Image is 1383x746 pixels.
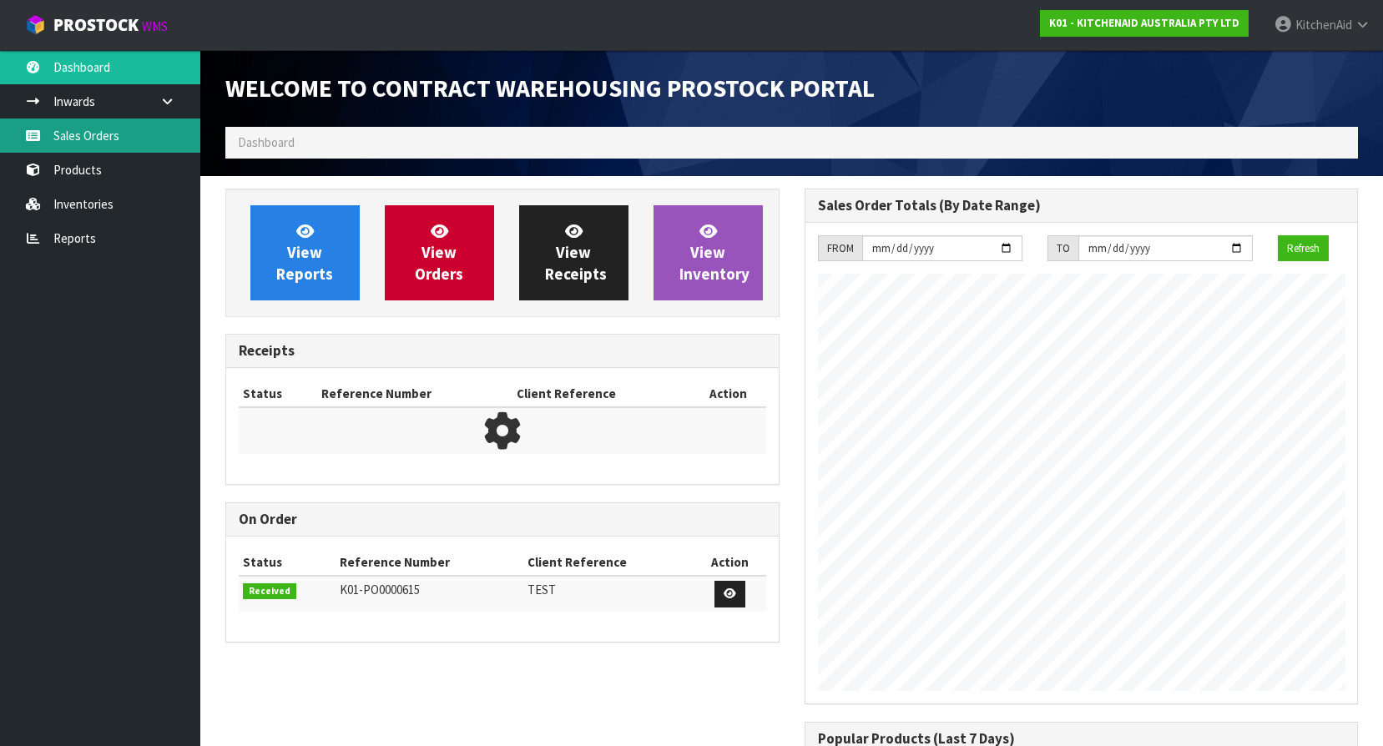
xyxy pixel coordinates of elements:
[276,221,333,284] span: View Reports
[523,576,694,612] td: TEST
[694,549,766,576] th: Action
[512,381,690,407] th: Client Reference
[679,221,750,284] span: View Inventory
[25,14,46,35] img: cube-alt.png
[545,221,607,284] span: View Receipts
[385,205,494,300] a: ViewOrders
[239,343,766,359] h3: Receipts
[317,381,512,407] th: Reference Number
[142,18,168,34] small: WMS
[818,235,862,262] div: FROM
[690,381,766,407] th: Action
[519,205,628,300] a: ViewReceipts
[336,549,522,576] th: Reference Number
[523,549,694,576] th: Client Reference
[239,381,317,407] th: Status
[818,198,1345,214] h3: Sales Order Totals (By Date Range)
[1295,17,1352,33] span: KitchenAid
[415,221,463,284] span: View Orders
[239,512,766,527] h3: On Order
[243,583,296,600] span: Received
[225,73,875,103] span: Welcome to Contract Warehousing ProStock Portal
[250,205,360,300] a: ViewReports
[1278,235,1329,262] button: Refresh
[53,14,139,36] span: ProStock
[239,549,336,576] th: Status
[336,576,522,612] td: K01-PO0000615
[1047,235,1078,262] div: TO
[1049,16,1239,30] strong: K01 - KITCHENAID AUSTRALIA PTY LTD
[654,205,763,300] a: ViewInventory
[238,134,295,150] span: Dashboard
